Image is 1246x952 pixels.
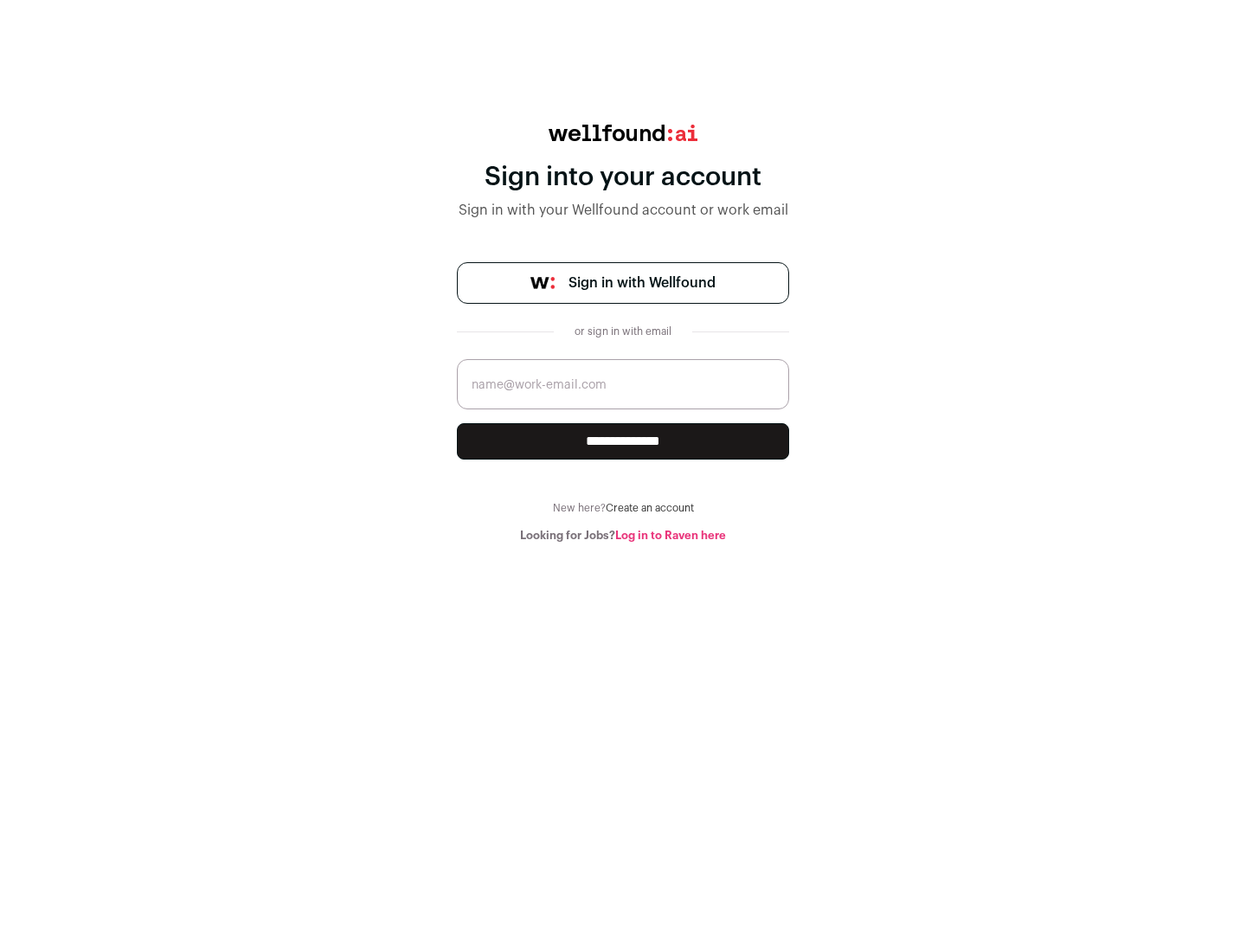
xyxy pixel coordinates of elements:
[530,277,555,289] img: wellfound-symbol-flush-black-fb3c872781a75f747ccb3a119075da62bfe97bd399995f84a933054e44a575c4.png
[457,501,789,515] div: New here?
[568,325,678,338] div: or sign in with email
[457,359,789,409] input: name@work-email.com
[457,529,789,543] div: Looking for Jobs?
[457,200,789,221] div: Sign in with your Wellfound account or work email
[615,530,726,541] a: Log in to Raven here
[457,262,789,304] a: Sign in with Wellfound
[568,273,716,293] span: Sign in with Wellfound
[549,125,697,141] img: wellfound:ai
[606,503,694,513] a: Create an account
[457,162,789,193] div: Sign into your account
